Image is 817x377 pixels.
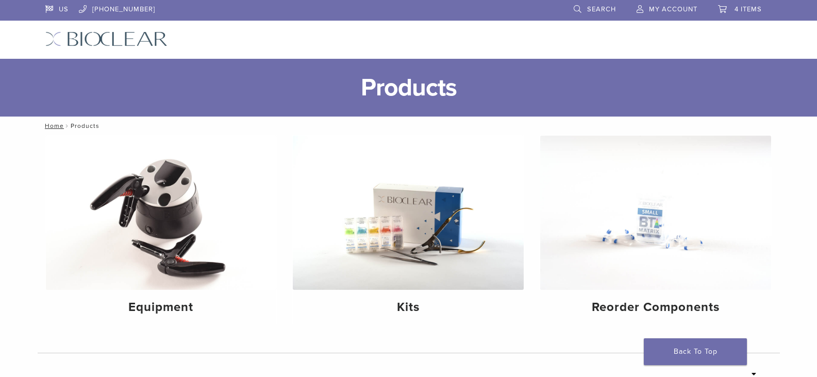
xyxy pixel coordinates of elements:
[64,123,71,128] span: /
[301,298,515,317] h4: Kits
[54,298,269,317] h4: Equipment
[548,298,763,317] h4: Reorder Components
[46,136,277,290] img: Equipment
[293,136,524,290] img: Kits
[649,5,697,13] span: My Account
[587,5,616,13] span: Search
[540,136,771,323] a: Reorder Components
[38,117,780,135] nav: Products
[540,136,771,290] img: Reorder Components
[644,338,747,365] a: Back To Top
[735,5,762,13] span: 4 items
[46,136,277,323] a: Equipment
[293,136,524,323] a: Kits
[42,122,64,129] a: Home
[45,31,168,46] img: Bioclear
